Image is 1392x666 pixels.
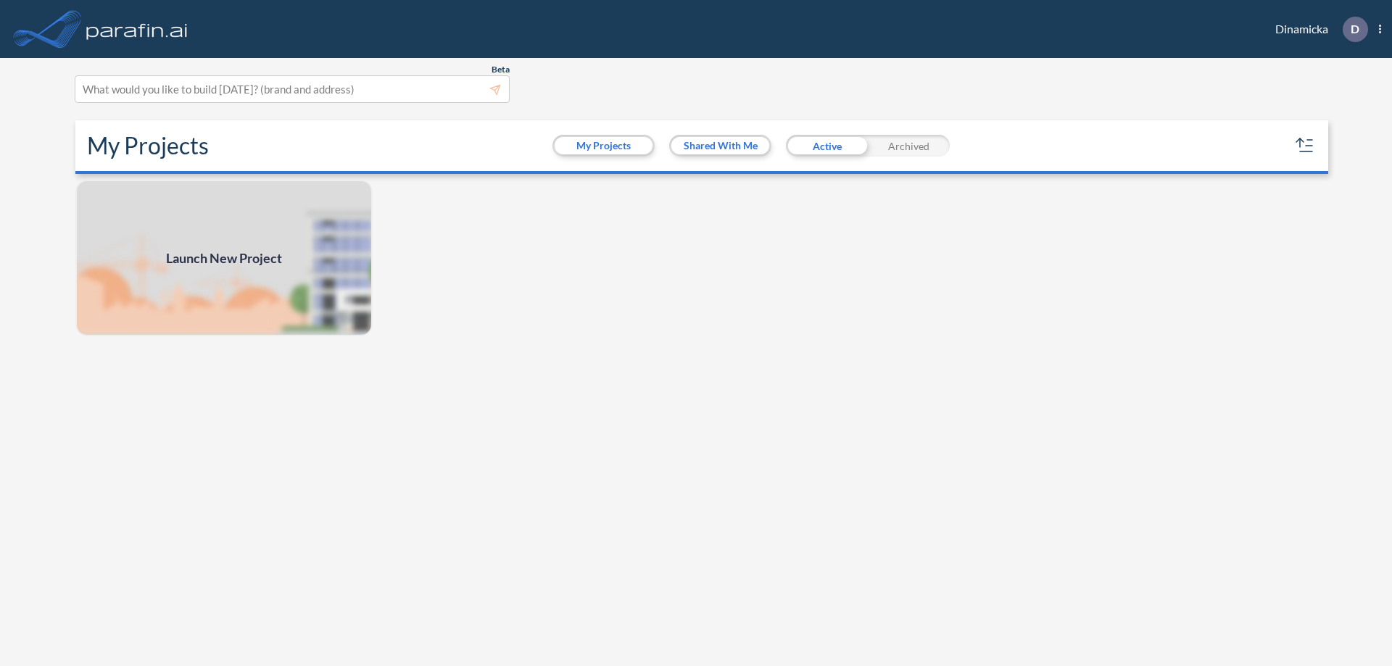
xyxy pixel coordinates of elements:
[1254,17,1381,42] div: Dinamicka
[1293,134,1317,157] button: sort
[75,180,373,336] a: Launch New Project
[87,132,209,159] h2: My Projects
[492,64,510,75] span: Beta
[671,137,769,154] button: Shared With Me
[1351,22,1359,36] p: D
[166,249,282,268] span: Launch New Project
[75,180,373,336] img: add
[786,135,868,157] div: Active
[868,135,950,157] div: Archived
[555,137,652,154] button: My Projects
[83,14,191,43] img: logo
